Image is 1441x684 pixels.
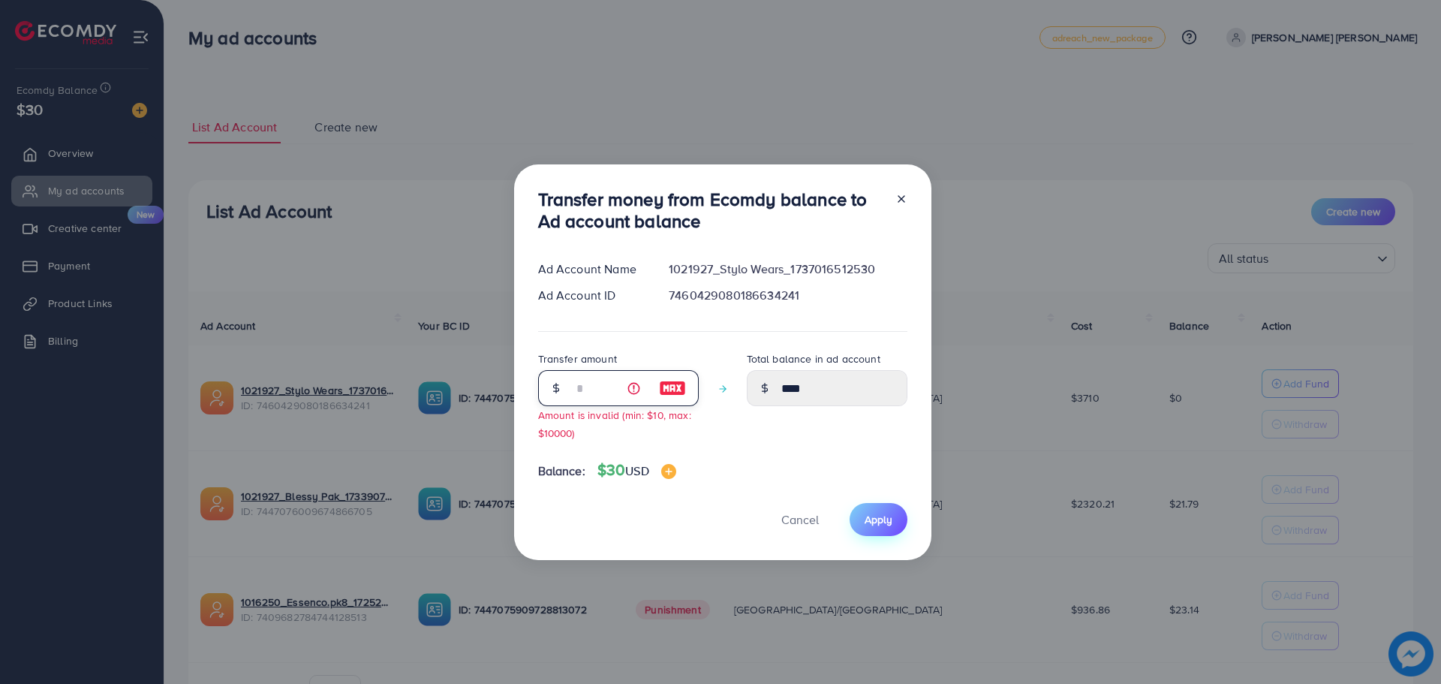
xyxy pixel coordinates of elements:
img: image [661,464,676,479]
img: image [659,379,686,397]
h4: $30 [597,461,676,480]
span: USD [625,463,648,479]
label: Total balance in ad account [747,351,880,366]
small: Amount is invalid (min: $10, max: $10000) [538,408,691,439]
div: 1021927_Stylo Wears_1737016512530 [657,261,919,278]
div: 7460429080186634241 [657,287,919,304]
button: Cancel [763,503,838,535]
span: Balance: [538,463,585,480]
span: Apply [865,512,892,527]
label: Transfer amount [538,351,617,366]
span: Cancel [781,511,819,528]
div: Ad Account Name [526,261,657,278]
div: Ad Account ID [526,287,657,304]
h3: Transfer money from Ecomdy balance to Ad account balance [538,188,883,232]
button: Apply [850,503,907,535]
